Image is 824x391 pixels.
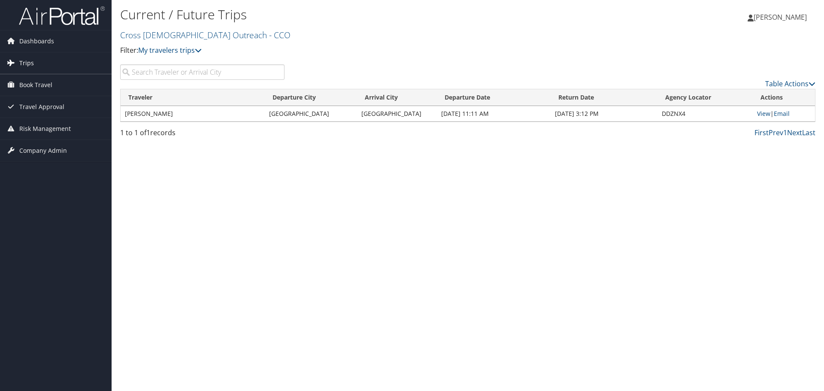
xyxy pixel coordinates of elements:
[19,74,52,96] span: Book Travel
[774,109,790,118] a: Email
[121,89,265,106] th: Traveler: activate to sort column ascending
[769,128,783,137] a: Prev
[19,6,105,26] img: airportal-logo.png
[657,106,753,121] td: DDZNX4
[265,89,357,106] th: Departure City: activate to sort column ascending
[437,89,551,106] th: Departure Date: activate to sort column descending
[783,128,787,137] a: 1
[765,79,815,88] a: Table Actions
[551,106,657,121] td: [DATE] 3:12 PM
[19,52,34,74] span: Trips
[19,118,71,139] span: Risk Management
[265,106,357,121] td: [GEOGRAPHIC_DATA]
[120,6,584,24] h1: Current / Future Trips
[138,45,202,55] a: My travelers trips
[754,12,807,22] span: [PERSON_NAME]
[120,64,285,80] input: Search Traveler or Arrival City
[551,89,657,106] th: Return Date: activate to sort column ascending
[357,106,437,121] td: [GEOGRAPHIC_DATA]
[657,89,753,106] th: Agency Locator: activate to sort column ascending
[120,29,293,41] a: Cross [DEMOGRAPHIC_DATA] Outreach - CCO
[19,96,64,118] span: Travel Approval
[753,89,815,106] th: Actions
[357,89,437,106] th: Arrival City: activate to sort column ascending
[120,127,285,142] div: 1 to 1 of records
[802,128,815,137] a: Last
[121,106,265,121] td: [PERSON_NAME]
[437,106,551,121] td: [DATE] 11:11 AM
[19,30,54,52] span: Dashboards
[753,106,815,121] td: |
[787,128,802,137] a: Next
[748,4,815,30] a: [PERSON_NAME]
[120,45,584,56] p: Filter:
[754,128,769,137] a: First
[757,109,770,118] a: View
[146,128,150,137] span: 1
[19,140,67,161] span: Company Admin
